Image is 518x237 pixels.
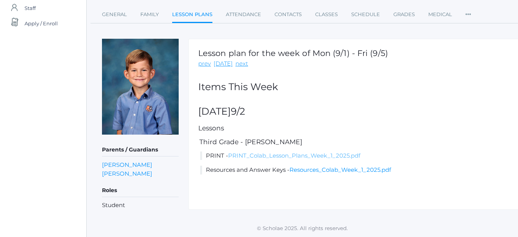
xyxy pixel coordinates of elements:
span: Staff [25,0,36,16]
a: [DATE] [214,59,233,68]
span: Apply / Enroll [25,16,58,31]
a: Family [140,7,159,22]
a: [PERSON_NAME] [102,169,152,178]
li: Student [102,201,179,210]
h5: Parents / Guardians [102,143,179,156]
a: prev [198,59,211,68]
a: Resources_Colab_Week_1_2025.pdf [289,166,391,173]
a: General [102,7,127,22]
a: [PERSON_NAME] [102,160,152,169]
a: Grades [393,7,415,22]
a: Attendance [226,7,261,22]
a: Schedule [351,7,380,22]
h1: Lesson plan for the week of Mon (9/1) - Fri (9/5) [198,49,388,58]
a: Classes [315,7,338,22]
a: Contacts [275,7,302,22]
a: Lesson Plans [172,7,212,23]
a: Medical [428,7,452,22]
h5: Roles [102,184,179,197]
span: 9/2 [231,105,245,117]
p: © Scholae 2025. All rights reserved. [87,224,518,232]
a: next [235,59,248,68]
img: Dustin Laubacher [102,39,179,135]
a: PRINT_Colab_Lesson_Plans_Week_1_2025.pdf [228,152,360,159]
